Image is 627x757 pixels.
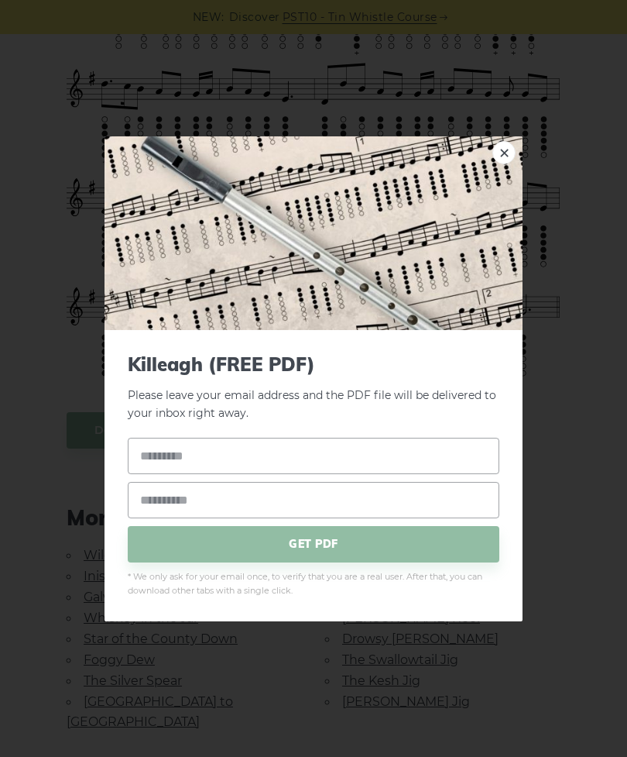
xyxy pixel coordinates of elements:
p: Please leave your email address and the PDF file will be delivered to your inbox right away. [128,353,499,422]
a: × [492,140,516,163]
span: Killeagh (FREE PDF) [128,353,499,375]
span: * We only ask for your email once, to verify that you are a real user. After that, you can downlo... [128,570,499,598]
img: Tin Whistle Tab Preview [104,136,522,329]
span: GET PDF [128,526,499,563]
